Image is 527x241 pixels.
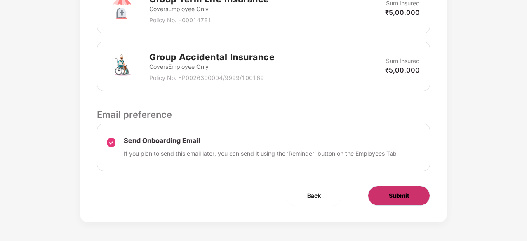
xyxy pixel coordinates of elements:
p: ₹5,00,000 [385,8,420,17]
img: svg+xml;base64,PHN2ZyB4bWxucz0iaHR0cDovL3d3dy53My5vcmcvMjAwMC9zdmciIHdpZHRoPSI3MiIgaGVpZ2h0PSI3Mi... [107,51,137,81]
h2: Group Accidental Insurance [149,50,275,64]
span: Back [307,191,321,200]
p: ₹5,00,000 [385,66,420,75]
p: Policy No. - 00014781 [149,16,269,25]
p: Send Onboarding Email [124,136,397,145]
p: If you plan to send this email later, you can send it using the ‘Reminder’ button on the Employee... [124,149,397,158]
span: Submit [389,191,409,200]
button: Submit [368,186,430,206]
p: Covers Employee Only [149,62,275,71]
p: Email preference [97,108,430,122]
button: Back [287,186,341,206]
p: Policy No. - P0026300004/9999/100169 [149,73,275,82]
p: Sum Insured [386,56,420,66]
p: Covers Employee Only [149,5,269,14]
